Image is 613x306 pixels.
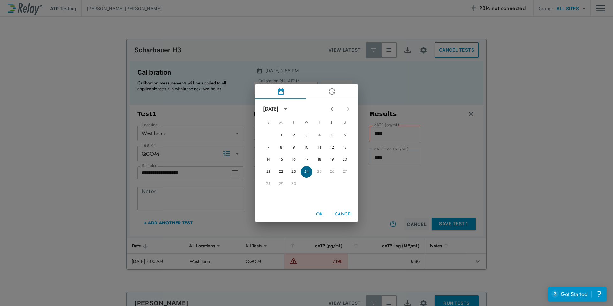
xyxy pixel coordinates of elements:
button: 4 [314,130,325,141]
span: Tuesday [288,116,299,129]
button: 20 [339,154,351,165]
button: 17 [301,154,312,165]
span: Thursday [314,116,325,129]
button: 15 [275,154,287,165]
button: 8 [275,142,287,153]
button: 16 [288,154,299,165]
button: 12 [326,142,338,153]
div: [DATE] [263,105,278,113]
button: 24 [301,166,312,178]
button: 22 [275,166,287,178]
button: calendar view is open, switch to year view [280,104,291,114]
span: Saturday [339,116,351,129]
button: 5 [326,130,338,141]
button: 7 [262,142,274,153]
button: pick date [255,84,306,99]
button: 11 [314,142,325,153]
button: 9 [288,142,299,153]
button: 13 [339,142,351,153]
button: 2 [288,130,299,141]
button: pick time [306,84,358,99]
button: 10 [301,142,312,153]
button: Previous month [326,104,337,114]
span: Sunday [262,116,274,129]
button: 19 [326,154,338,165]
button: 6 [339,130,351,141]
span: Monday [275,116,287,129]
iframe: Resource center [548,287,607,301]
button: OK [309,208,329,220]
button: 23 [288,166,299,178]
button: 21 [262,166,274,178]
button: 3 [301,130,312,141]
button: 14 [262,154,274,165]
span: Friday [326,116,338,129]
span: Wednesday [301,116,312,129]
button: Cancel [332,208,355,220]
button: 1 [275,130,287,141]
button: 18 [314,154,325,165]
